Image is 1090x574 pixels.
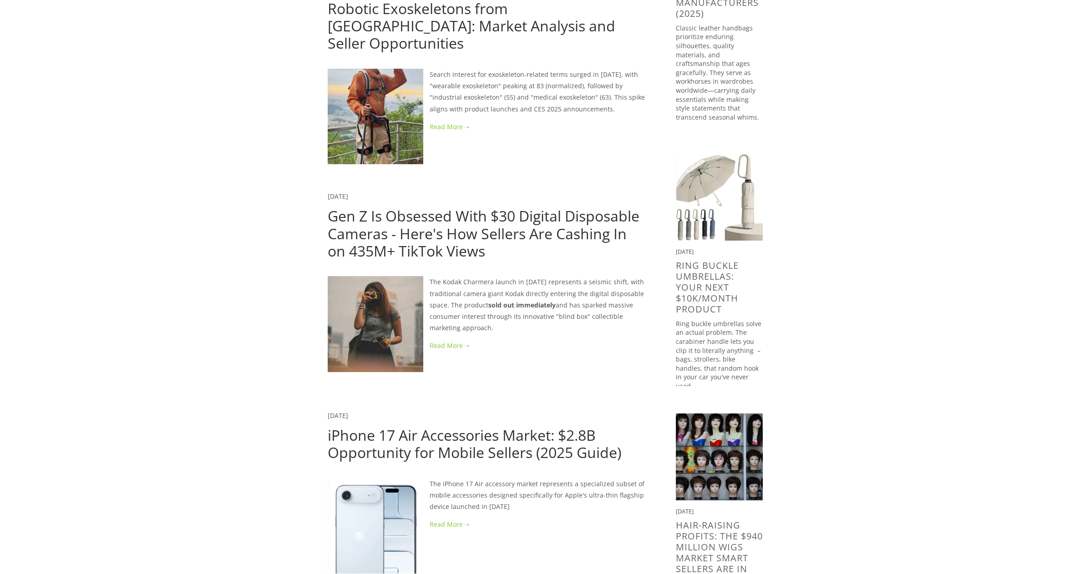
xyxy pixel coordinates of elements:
a: iPhone 17 Air Accessories Market: $2.8B Opportunity for Mobile Sellers (2025 Guide) [328,425,621,462]
p: Ring buckle umbrellas solve an actual problem. The carabiner handle lets you clip it to literally... [676,319,763,391]
strong: sold out immediately [488,301,556,309]
time: [DATE] [676,247,694,256]
a: [DATE] [328,192,348,201]
img: Ring Buckle Umbrellas: Your Next $10K/Month Product [676,154,763,241]
img: iPhone 17 Air Accessories Market: $2.8B Opportunity for Mobile Sellers (2025 Guide) [328,478,423,574]
p: The Kodak Charmera launch in [DATE] represents a seismic shift, with traditional camera giant Kod... [328,276,647,333]
a: Gen Z Is Obsessed With $30 Digital Disposable Cameras - Here's How Sellers Are Cashing In on 435M... [328,206,639,261]
time: [DATE] [676,507,694,515]
img: Gen Z Is Obsessed With $30 Digital Disposable Cameras - Here's How Sellers Are Cashing In on 435M... [328,276,423,372]
p: Search interest for exoskeleton-related terms surged in [DATE], with "wearable exoskeleton" peaki... [328,69,647,115]
p: The iPhone 17 Air accessory market represents a specialized subset of mobile accessories designed... [328,478,647,513]
img: Robotic Exoskeletons from China: Market Analysis and Seller Opportunities [328,69,423,164]
a: Ring Buckle Umbrellas: Your Next $10K/Month Product [676,259,739,315]
img: Hair-Raising Profits: The $940 Million Wigs Market Smart Sellers Are In [676,413,763,500]
p: Classic leather handbags prioritize enduring silhouettes, quality materials, and craftsmanship th... [676,24,763,122]
a: [DATE] [328,411,348,420]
